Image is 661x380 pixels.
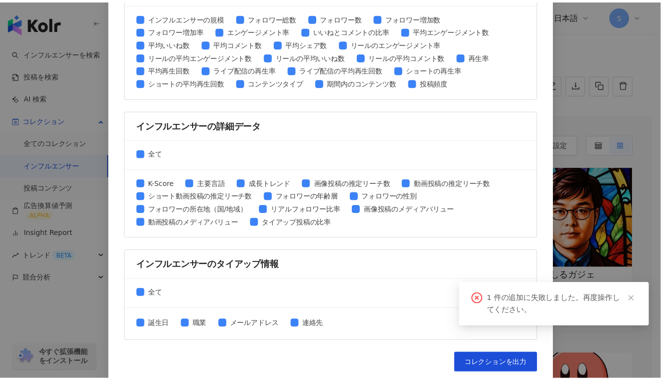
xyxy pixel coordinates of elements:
span: 主要言語 [196,177,232,188]
div: インフルエンサーのタイアップ情報 [138,258,531,271]
span: 動画投稿の推定リーチ数 [415,177,500,188]
span: 成長トレンド [248,177,298,188]
span: ショートの平均再生回数 [146,77,231,88]
span: 平均コメント数 [212,38,269,49]
span: フォロワー数 [320,12,370,23]
span: K-Score [146,177,180,188]
span: 全て [146,287,168,298]
span: リールの平均エンゲージメント数 [146,51,259,62]
span: 誕生日 [146,318,175,329]
span: エンゲージメント率 [226,25,297,36]
span: ショート動画投稿の推定リーチ数 [146,190,259,201]
div: インフルエンサーの詳細データ [138,119,531,131]
span: ショートの再生率 [407,64,471,75]
span: 平均エンゲージメント数 [414,25,499,36]
span: リアルフォロワー比率 [270,203,348,214]
div: 1 件の追加に失敗しました。再度操作してください。 [493,293,633,317]
span: リールの平均コメント数 [369,51,454,62]
span: 動画投稿のメディアバリュー [146,216,245,227]
span: 平均再生回数 [146,64,196,75]
span: 平均いいね数 [146,38,196,49]
span: 平均シェア数 [285,38,335,49]
span: コレクションを出力 [470,359,533,367]
span: 再生率 [470,51,499,62]
span: いいねとコメントの比率 [313,25,398,36]
span: タイアップ投稿の比率 [261,216,339,227]
span: 期間内のコンテンツ数 [327,77,405,88]
span: ライブ配信の平均再生回数 [299,64,391,75]
span: フォロワーの年齢層 [275,190,346,201]
span: リールの平均いいね数 [275,51,353,62]
span: フォロワーの所在地（国/地域） [146,203,255,214]
span: フォロワー総数 [247,12,304,23]
span: 全て [146,148,168,159]
span: 投稿頻度 [421,77,457,88]
span: コンテンツタイプ [247,77,311,88]
span: インフルエンサーの規模 [146,12,231,23]
span: 連絡先 [302,318,331,329]
span: 職業 [191,318,213,329]
span: メールアドレス [229,318,286,329]
span: ライブ配信の再生率 [212,64,283,75]
span: フォロワー増加数 [386,12,450,23]
span: リールのエンゲージメント率 [351,38,450,49]
span: 画像投稿のメディアバリュー [364,203,463,214]
span: フォロワー増加率 [146,25,210,36]
span: 画像投稿の推定リーチ数 [314,177,399,188]
span: close [635,295,642,302]
span: フォロワーの性別 [362,190,426,201]
button: コレクションを出力 [460,353,544,373]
